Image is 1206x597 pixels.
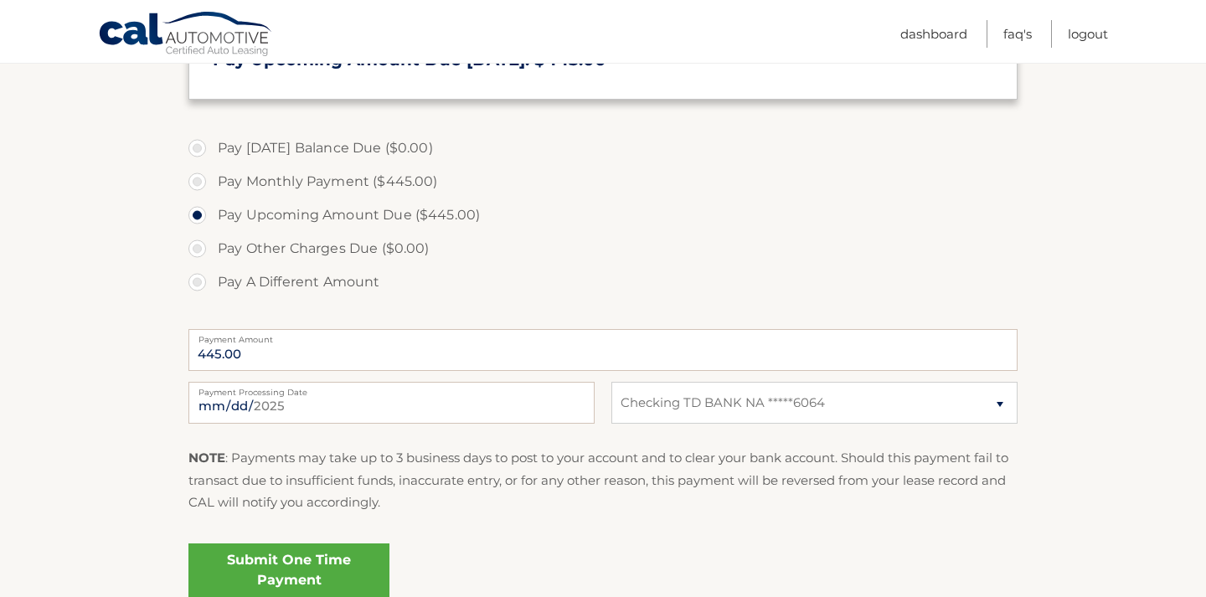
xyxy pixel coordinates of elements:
a: Dashboard [900,20,967,48]
input: Payment Amount [188,329,1018,371]
label: Pay Upcoming Amount Due ($445.00) [188,198,1018,232]
a: Cal Automotive [98,11,274,59]
label: Pay A Different Amount [188,265,1018,299]
label: Pay Monthly Payment ($445.00) [188,165,1018,198]
strong: NOTE [188,450,225,466]
label: Pay Other Charges Due ($0.00) [188,232,1018,265]
a: FAQ's [1003,20,1032,48]
a: Logout [1068,20,1108,48]
label: Pay [DATE] Balance Due ($0.00) [188,131,1018,165]
p: : Payments may take up to 3 business days to post to your account and to clear your bank account.... [188,447,1018,513]
label: Payment Processing Date [188,382,595,395]
a: Submit One Time Payment [188,543,389,597]
label: Payment Amount [188,329,1018,342]
input: Payment Date [188,382,595,424]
